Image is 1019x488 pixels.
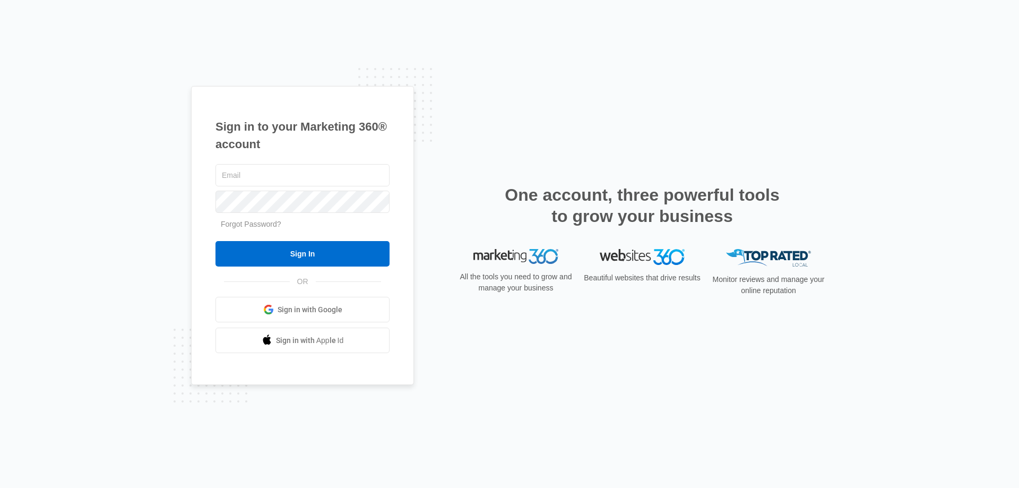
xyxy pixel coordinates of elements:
[278,304,342,315] span: Sign in with Google
[290,276,316,287] span: OR
[215,164,390,186] input: Email
[726,249,811,267] img: Top Rated Local
[215,297,390,322] a: Sign in with Google
[456,271,575,294] p: All the tools you need to grow and manage your business
[600,249,685,264] img: Websites 360
[502,184,783,227] h2: One account, three powerful tools to grow your business
[709,274,828,296] p: Monitor reviews and manage your online reputation
[215,328,390,353] a: Sign in with Apple Id
[215,241,390,267] input: Sign In
[276,335,344,346] span: Sign in with Apple Id
[583,272,702,284] p: Beautiful websites that drive results
[215,118,390,153] h1: Sign in to your Marketing 360® account
[221,220,281,228] a: Forgot Password?
[473,249,558,264] img: Marketing 360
